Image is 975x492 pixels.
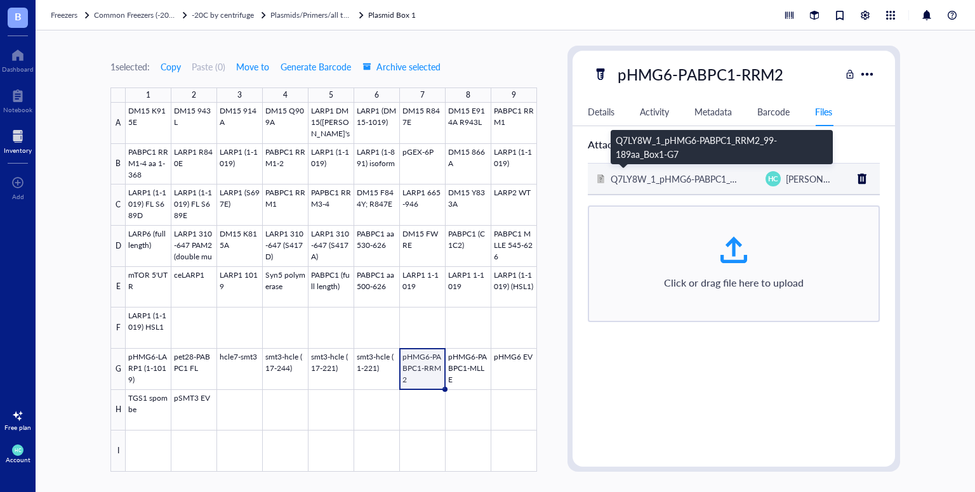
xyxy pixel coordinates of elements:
span: Generate Barcode [281,61,351,72]
div: Inventory [4,146,32,154]
div: 1 selected: [110,60,150,74]
button: Move to [235,56,270,77]
span: -20C by centrifuge [192,10,254,20]
div: Q7LY8W_1_pHMG6-PABPC1_RRM2_99-189aa_Box1-G7 [616,133,828,161]
div: 1 [146,87,150,103]
button: Generate Barcode [280,56,352,77]
div: G [110,349,126,390]
a: Dashboard [2,45,34,73]
div: Account [6,456,30,463]
span: Move to [236,61,269,72]
div: H [110,390,126,431]
div: I [110,430,126,472]
div: Barcode [757,105,790,119]
div: Notebook [3,106,32,113]
div: 3 [237,87,242,103]
div: Click or drag file here to upload [664,275,804,290]
span: Q7LY8W_1_pHMG6-PABPC1_RRM2_99-189aa_Box1-G7 [611,172,835,185]
button: Copy [160,56,182,77]
div: E [110,267,126,308]
div: C [110,184,126,226]
div: 5 [329,87,333,103]
div: pHMG6-PABPC1-RRM2 [612,61,789,87]
div: Add [12,193,24,200]
div: 6 [375,87,379,103]
div: Dashboard [2,65,34,73]
span: Plasmids/Primers/all things nucleic acid [270,10,402,20]
a: Notebook [3,86,32,113]
div: F [110,307,126,349]
span: Copy [161,61,181,72]
a: Freezers [51,9,91,22]
div: 4 [283,87,288,103]
button: Archive selected [362,56,441,77]
span: Archive selected [362,61,441,72]
button: Paste (0) [192,56,225,77]
span: HC [15,448,22,453]
a: Plasmid Box 1 [368,9,418,22]
span: B [15,8,22,24]
div: Activity [640,105,669,119]
span: Freezers [51,10,77,20]
div: Metadata [694,105,732,119]
div: 7 [420,87,425,103]
div: B [110,144,126,185]
span: Common Freezers (-20C &-80C) [94,10,200,20]
div: 9 [512,87,516,103]
div: 8 [466,87,470,103]
div: D [110,226,126,267]
a: Common Freezers (-20C &-80C) [94,9,189,22]
div: 2 [192,87,196,103]
div: Details [588,105,614,119]
div: Free plan [4,424,31,431]
span: [PERSON_NAME] [786,172,856,185]
a: -20C by centrifugePlasmids/Primers/all things nucleic acid [192,9,366,22]
span: HC [768,174,778,184]
div: A [110,103,126,144]
div: Attachments [588,136,880,153]
a: Inventory [4,126,32,154]
div: Files [815,105,832,119]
